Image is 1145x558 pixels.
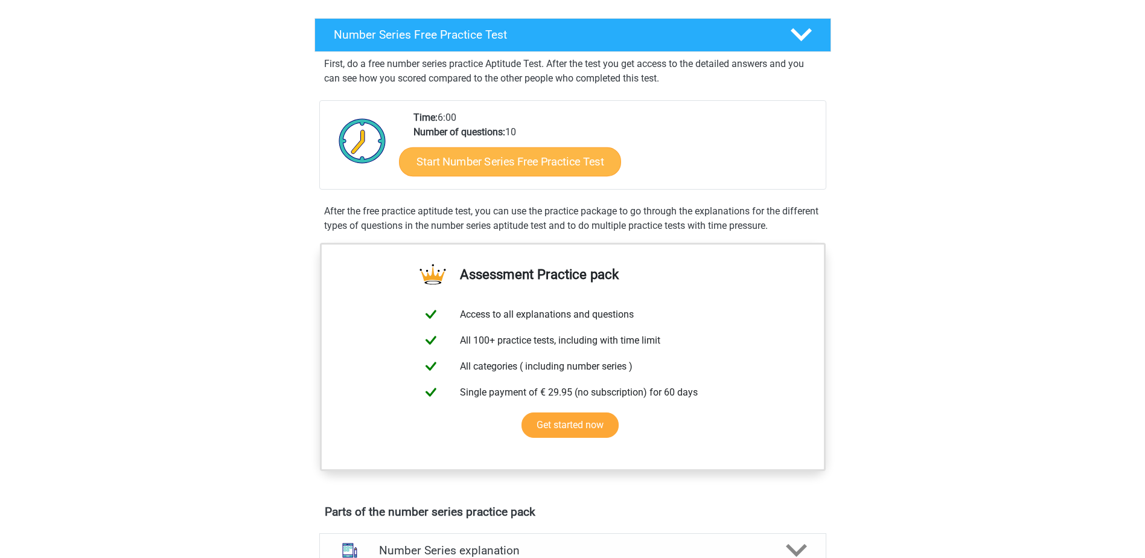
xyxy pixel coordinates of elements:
[324,57,821,86] p: First, do a free number series practice Aptitude Test. After the test you get access to the detai...
[319,204,826,233] div: After the free practice aptitude test, you can use the practice package to go through the explana...
[332,111,393,171] img: Clock
[413,112,438,123] b: Time:
[399,147,621,176] a: Start Number Series Free Practice Test
[413,126,505,138] b: Number of questions:
[379,544,767,557] h4: Number Series explanation
[325,505,821,519] h4: Parts of the number series practice pack
[334,28,771,42] h4: Number Series Free Practice Test
[521,412,619,438] a: Get started now
[404,111,825,189] div: 6:00 10
[310,18,836,52] a: Number Series Free Practice Test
